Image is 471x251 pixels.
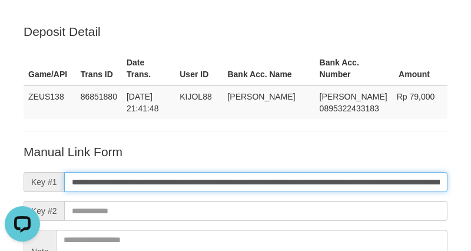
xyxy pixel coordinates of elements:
[223,52,314,85] th: Bank Acc. Name
[24,143,447,160] p: Manual Link Form
[320,104,379,113] span: Copy 0895322433183 to clipboard
[76,85,122,119] td: 86851880
[315,52,392,85] th: Bank Acc. Number
[392,52,447,85] th: Amount
[122,52,175,85] th: Date Trans.
[5,5,40,40] button: Open LiveChat chat widget
[24,23,447,40] p: Deposit Detail
[175,52,223,85] th: User ID
[24,85,76,119] td: ZEUS138
[127,92,159,113] span: [DATE] 21:41:48
[76,52,122,85] th: Trans ID
[24,172,64,192] span: Key #1
[320,92,387,101] span: [PERSON_NAME]
[24,52,76,85] th: Game/API
[397,92,435,101] span: Rp 79,000
[180,92,211,101] span: KIJOL88
[227,92,295,101] span: [PERSON_NAME]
